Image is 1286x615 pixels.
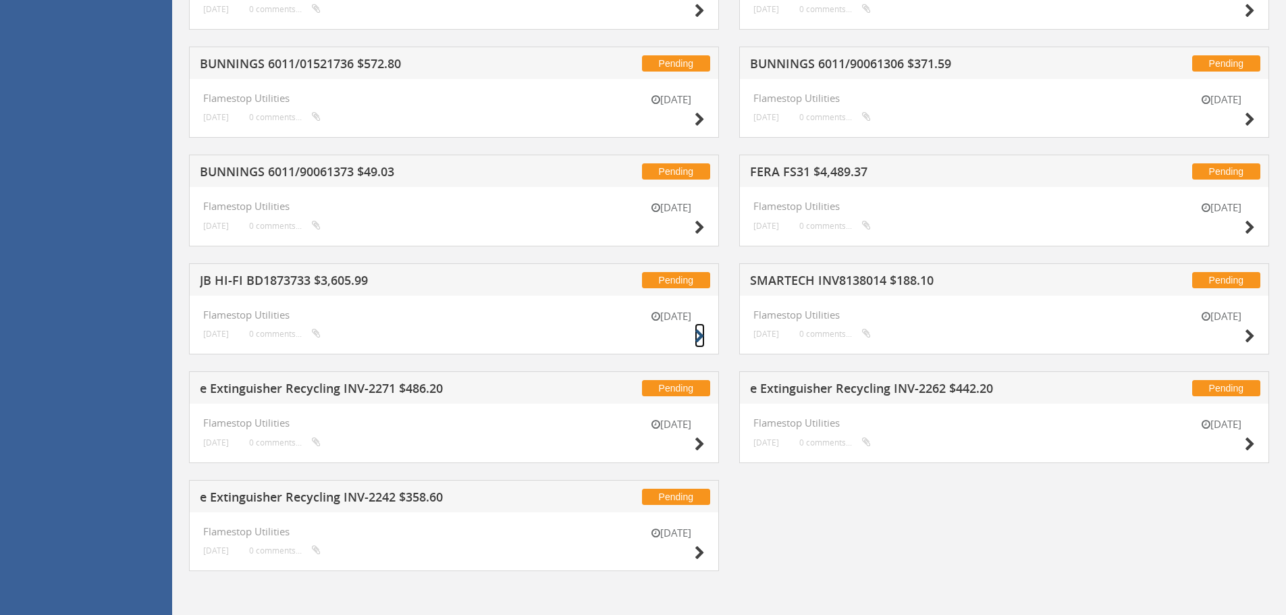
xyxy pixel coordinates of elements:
[637,200,705,215] small: [DATE]
[753,417,1255,429] h4: Flamestop Utilities
[249,4,321,14] small: 0 comments...
[642,55,710,72] span: Pending
[203,417,705,429] h4: Flamestop Utilities
[203,200,705,212] h4: Flamestop Utilities
[637,417,705,431] small: [DATE]
[203,545,229,556] small: [DATE]
[203,112,229,122] small: [DATE]
[750,382,1106,399] h5: e Extinguisher Recycling INV-2262 $442.20
[249,545,321,556] small: 0 comments...
[203,4,229,14] small: [DATE]
[200,491,556,508] h5: e Extinguisher Recycling INV-2242 $358.60
[753,112,779,122] small: [DATE]
[750,57,1106,74] h5: BUNNINGS 6011/90061306 $371.59
[637,526,705,540] small: [DATE]
[1192,380,1260,396] span: Pending
[799,112,871,122] small: 0 comments...
[203,437,229,448] small: [DATE]
[1192,272,1260,288] span: Pending
[642,489,710,505] span: Pending
[637,309,705,323] small: [DATE]
[1192,55,1260,72] span: Pending
[200,57,556,74] h5: BUNNINGS 6011/01521736 $572.80
[753,4,779,14] small: [DATE]
[642,163,710,180] span: Pending
[200,165,556,182] h5: BUNNINGS 6011/90061373 $49.03
[799,221,871,231] small: 0 comments...
[249,329,321,339] small: 0 comments...
[799,437,871,448] small: 0 comments...
[642,272,710,288] span: Pending
[753,437,779,448] small: [DATE]
[1187,200,1255,215] small: [DATE]
[200,382,556,399] h5: e Extinguisher Recycling INV-2271 $486.20
[1192,163,1260,180] span: Pending
[753,329,779,339] small: [DATE]
[799,329,871,339] small: 0 comments...
[203,309,705,321] h4: Flamestop Utilities
[637,92,705,107] small: [DATE]
[799,4,871,14] small: 0 comments...
[753,92,1255,104] h4: Flamestop Utilities
[203,92,705,104] h4: Flamestop Utilities
[753,221,779,231] small: [DATE]
[249,437,321,448] small: 0 comments...
[753,309,1255,321] h4: Flamestop Utilities
[753,200,1255,212] h4: Flamestop Utilities
[750,165,1106,182] h5: FERA FS31 $4,489.37
[642,380,710,396] span: Pending
[249,112,321,122] small: 0 comments...
[203,526,705,537] h4: Flamestop Utilities
[1187,309,1255,323] small: [DATE]
[200,274,556,291] h5: JB HI-FI BD1873733 $3,605.99
[203,329,229,339] small: [DATE]
[1187,417,1255,431] small: [DATE]
[1187,92,1255,107] small: [DATE]
[750,274,1106,291] h5: SMARTECH INV8138014 $188.10
[249,221,321,231] small: 0 comments...
[203,221,229,231] small: [DATE]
